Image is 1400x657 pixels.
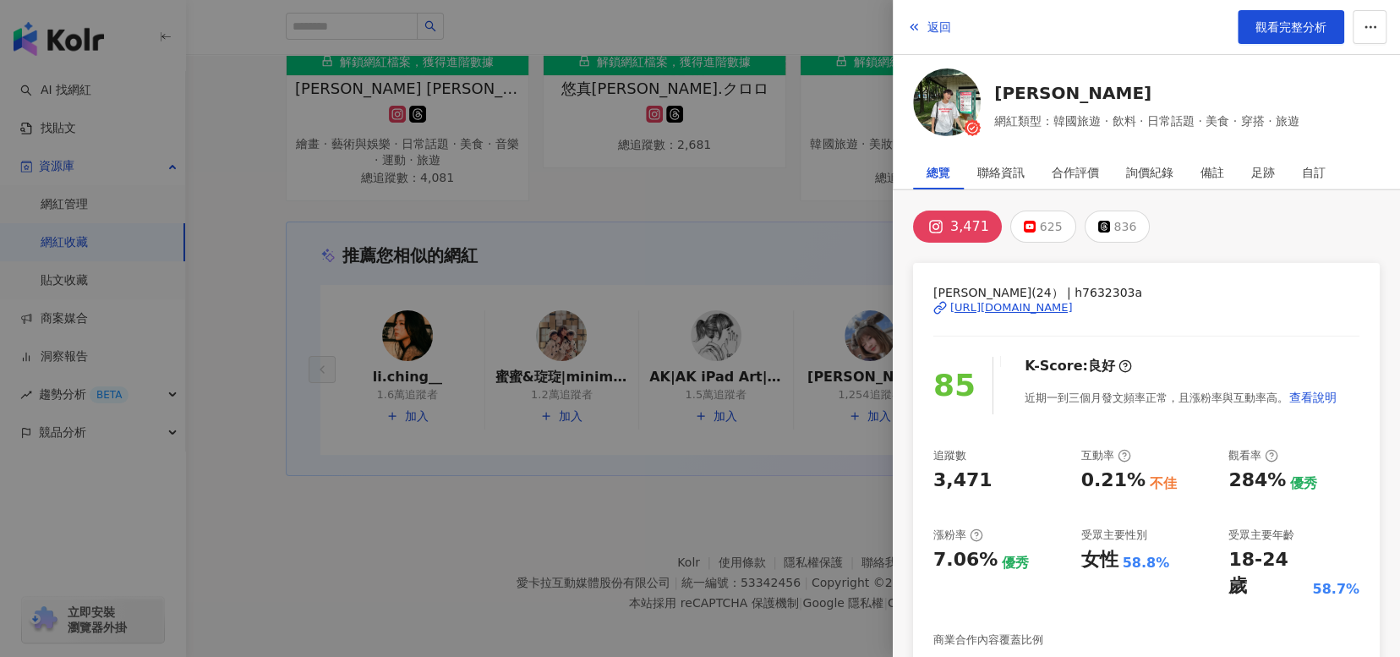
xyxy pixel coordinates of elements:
div: 互動率 [1081,448,1131,463]
span: 查看說明 [1289,391,1337,404]
div: 合作評價 [1052,156,1099,189]
div: 追蹤數 [933,448,966,463]
div: 備註 [1200,156,1224,189]
div: 836 [1114,215,1137,238]
div: 漲粉率 [933,528,983,543]
span: [PERSON_NAME](24） | h7632303a [933,283,1359,302]
div: 58.7% [1312,580,1359,599]
div: 觀看率 [1228,448,1278,463]
div: 聯絡資訊 [977,156,1025,189]
div: 受眾主要性別 [1081,528,1147,543]
span: 返回 [927,20,951,34]
a: 觀看完整分析 [1238,10,1344,44]
a: KOL Avatar [913,68,981,142]
div: 不佳 [1150,474,1177,493]
span: 觀看完整分析 [1255,20,1326,34]
div: 總覽 [927,156,950,189]
div: 優秀 [1002,554,1029,572]
button: 625 [1010,211,1076,243]
div: 良好 [1088,357,1115,375]
div: 近期一到三個月發文頻率正常，且漲粉率與互動率高。 [1025,381,1337,414]
div: 284% [1228,468,1286,494]
div: 3,471 [950,215,989,238]
div: 女性 [1081,547,1118,573]
div: 625 [1040,215,1063,238]
img: KOL Avatar [913,68,981,136]
a: [PERSON_NAME] [994,81,1299,105]
div: 足跡 [1251,156,1275,189]
div: 受眾主要年齡 [1228,528,1294,543]
div: K-Score : [1025,357,1132,375]
button: 查看說明 [1288,381,1337,414]
button: 返回 [906,10,952,44]
div: 85 [933,362,976,410]
div: 商業合作內容覆蓋比例 [933,632,1043,648]
div: 18-24 歲 [1228,547,1308,600]
div: [URL][DOMAIN_NAME] [950,300,1073,315]
div: 自訂 [1302,156,1326,189]
div: 7.06% [933,547,998,573]
div: 優秀 [1290,474,1317,493]
span: 網紅類型：韓國旅遊 · 飲料 · 日常話題 · 美食 · 穿搭 · 旅遊 [994,112,1299,130]
button: 836 [1085,211,1151,243]
div: 詢價紀錄 [1126,156,1173,189]
a: [URL][DOMAIN_NAME] [933,300,1359,315]
div: 0.21% [1081,468,1146,494]
div: 58.8% [1123,554,1170,572]
div: 3,471 [933,468,993,494]
button: 3,471 [913,211,1002,243]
